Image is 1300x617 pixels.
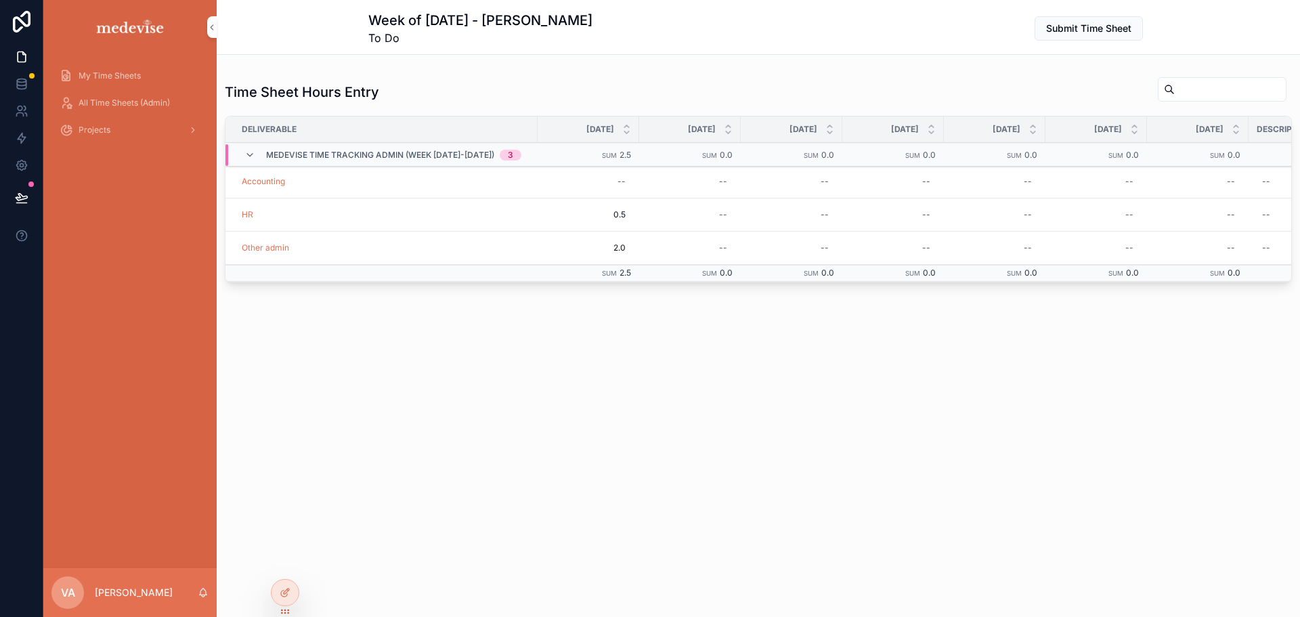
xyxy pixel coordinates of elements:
[620,150,631,160] span: 2.5
[620,268,631,278] span: 2.5
[905,270,920,277] small: Sum
[1262,209,1270,220] div: --
[266,150,494,161] span: Medevise Time Tracking ADMIN (week [DATE]-[DATE])
[1108,152,1123,159] small: Sum
[1024,268,1037,278] span: 0.0
[1227,176,1235,187] div: --
[1035,16,1143,41] button: Submit Time Sheet
[79,98,170,108] span: All Time Sheets (Admin)
[1024,150,1037,160] span: 0.0
[1210,152,1225,159] small: Sum
[79,70,141,81] span: My Time Sheets
[719,209,727,220] div: --
[821,242,829,253] div: --
[1,65,26,89] iframe: Spotlight
[923,268,936,278] span: 0.0
[688,124,716,135] span: [DATE]
[242,124,297,135] span: Deliverable
[1094,124,1122,135] span: [DATE]
[1262,242,1270,253] div: --
[1196,124,1223,135] span: [DATE]
[702,270,717,277] small: Sum
[1262,176,1270,187] div: --
[225,83,379,102] h1: Time Sheet Hours Entry
[804,270,819,277] small: Sum
[1007,270,1022,277] small: Sum
[702,152,717,159] small: Sum
[368,11,592,30] h1: Week of [DATE] - [PERSON_NAME]
[1227,242,1235,253] div: --
[821,209,829,220] div: --
[821,150,834,160] span: 0.0
[1210,270,1225,277] small: Sum
[61,584,75,601] span: VA
[1007,152,1022,159] small: Sum
[719,242,727,253] div: --
[242,242,289,253] a: Other admin
[993,124,1020,135] span: [DATE]
[1228,150,1240,160] span: 0.0
[821,268,834,278] span: 0.0
[922,176,930,187] div: --
[43,54,217,160] div: scrollable content
[586,124,614,135] span: [DATE]
[923,150,936,160] span: 0.0
[51,64,209,88] a: My Time Sheets
[1108,270,1123,277] small: Sum
[789,124,817,135] span: [DATE]
[1126,268,1139,278] span: 0.0
[1024,209,1032,220] div: --
[1046,22,1131,35] span: Submit Time Sheet
[1024,242,1032,253] div: --
[94,16,167,38] img: App logo
[1125,176,1133,187] div: --
[1228,268,1240,278] span: 0.0
[821,176,829,187] div: --
[804,152,819,159] small: Sum
[1125,209,1133,220] div: --
[1024,176,1032,187] div: --
[602,152,617,159] small: Sum
[95,586,173,599] p: [PERSON_NAME]
[242,209,253,220] a: HR
[720,150,733,160] span: 0.0
[368,30,592,46] span: To Do
[51,118,209,142] a: Projects
[79,125,110,135] span: Projects
[602,270,617,277] small: Sum
[551,209,626,220] span: 0.5
[905,152,920,159] small: Sum
[508,150,513,161] div: 3
[51,91,209,115] a: All Time Sheets (Admin)
[1126,150,1139,160] span: 0.0
[720,268,733,278] span: 0.0
[551,242,626,253] span: 2.0
[922,242,930,253] div: --
[617,176,626,187] div: --
[1227,209,1235,220] div: --
[1125,242,1133,253] div: --
[242,176,285,187] a: Accounting
[719,176,727,187] div: --
[922,209,930,220] div: --
[891,124,919,135] span: [DATE]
